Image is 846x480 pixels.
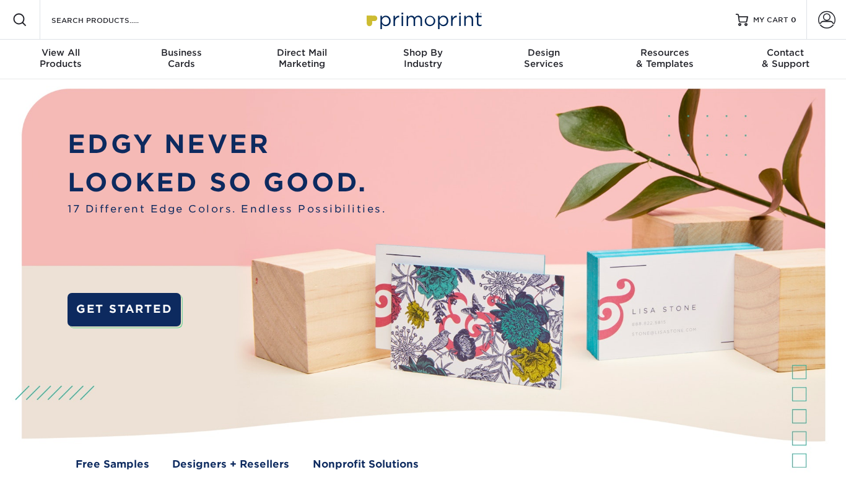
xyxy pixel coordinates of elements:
a: Shop ByIndustry [362,40,483,79]
span: MY CART [753,15,788,25]
div: Services [484,47,604,69]
img: Primoprint [361,6,485,33]
div: Marketing [242,47,362,69]
a: Nonprofit Solutions [313,456,419,472]
span: Business [121,47,242,58]
span: 0 [791,15,796,24]
div: & Support [725,47,846,69]
div: Industry [362,47,483,69]
p: EDGY NEVER [68,125,386,163]
span: Contact [725,47,846,58]
p: LOOKED SO GOOD. [68,164,386,201]
a: Designers + Resellers [172,456,289,472]
span: Resources [604,47,725,58]
span: 17 Different Edge Colors. Endless Possibilities. [68,201,386,217]
input: SEARCH PRODUCTS..... [50,12,171,27]
a: GET STARTED [68,293,181,326]
span: Direct Mail [242,47,362,58]
a: Resources& Templates [604,40,725,79]
span: Design [484,47,604,58]
a: BusinessCards [121,40,242,79]
span: Shop By [362,47,483,58]
a: Free Samples [76,456,149,472]
a: DesignServices [484,40,604,79]
div: Cards [121,47,242,69]
div: & Templates [604,47,725,69]
a: Direct MailMarketing [242,40,362,79]
a: Contact& Support [725,40,846,79]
